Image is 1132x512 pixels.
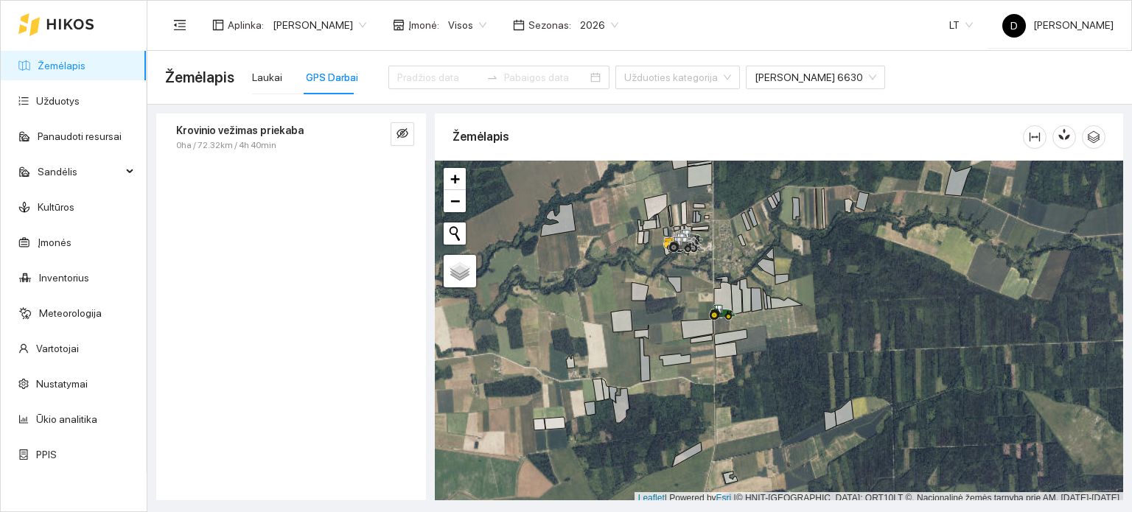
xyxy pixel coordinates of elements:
[1024,131,1046,143] span: column-width
[165,66,234,89] span: Žemėlapis
[36,378,88,390] a: Nustatymai
[38,157,122,186] span: Sandėlis
[408,17,439,33] span: Įmonė :
[39,272,89,284] a: Inventorius
[36,95,80,107] a: Užduotys
[165,10,195,40] button: menu-fold
[528,17,571,33] span: Sezonas :
[393,19,405,31] span: shop
[444,168,466,190] a: Zoom in
[580,14,618,36] span: 2026
[391,122,414,146] button: eye-invisible
[212,19,224,31] span: layout
[306,69,358,85] div: GPS Darbai
[176,125,304,136] strong: Krovinio vežimas priekaba
[513,19,525,31] span: calendar
[228,17,264,33] span: Aplinka :
[444,222,466,245] button: Initiate a new search
[173,18,186,32] span: menu-fold
[450,169,460,188] span: +
[38,60,85,71] a: Žemėlapis
[397,69,481,85] input: Pradžios data
[176,138,276,152] span: 0ha / 72.32km / 4h 40min
[1023,125,1047,149] button: column-width
[396,127,408,141] span: eye-invisible
[36,413,97,425] a: Ūkio analitika
[273,14,366,36] span: Dovydas Baršauskas
[36,343,79,354] a: Vartotojai
[504,69,587,85] input: Pabaigos data
[252,69,282,85] div: Laukai
[38,201,74,213] a: Kultūros
[38,236,71,248] a: Įmonės
[638,493,665,503] a: Leaflet
[635,492,1123,505] div: | Powered by © HNIT-[GEOGRAPHIC_DATA]; ORT10LT ©, Nacionalinė žemės tarnyba prie AM, [DATE]-[DATE]
[39,307,102,319] a: Meteorologija
[1010,14,1018,38] span: D
[38,130,122,142] a: Panaudoti resursai
[450,192,460,210] span: −
[716,493,732,503] a: Esri
[734,493,736,503] span: |
[448,14,486,36] span: Visos
[949,14,973,36] span: LT
[156,113,426,161] div: Krovinio vežimas priekaba0ha / 72.32km / 4h 40mineye-invisible
[453,116,1023,158] div: Žemėlapis
[486,71,498,83] span: swap-right
[36,449,57,460] a: PPIS
[444,255,476,287] a: Layers
[1002,19,1114,31] span: [PERSON_NAME]
[444,190,466,212] a: Zoom out
[486,71,498,83] span: to
[755,66,876,88] span: John deere 6630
